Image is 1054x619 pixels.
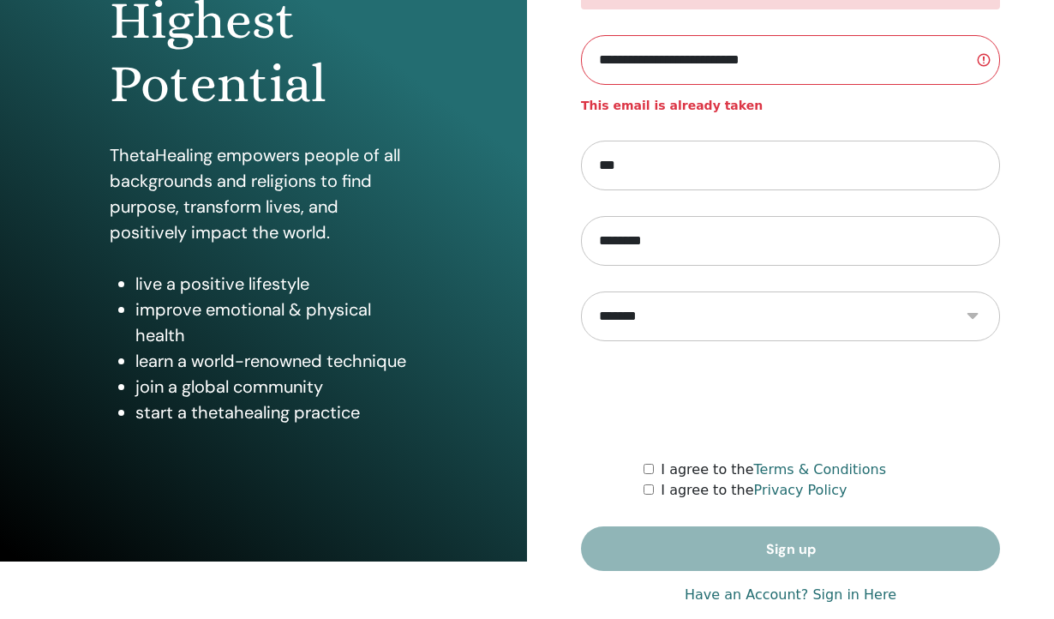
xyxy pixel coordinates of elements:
[685,585,896,605] a: Have an Account? Sign in Here
[754,461,886,478] a: Terms & Conditions
[135,297,418,348] li: improve emotional & physical health
[110,142,418,245] p: ThetaHealing empowers people of all backgrounds and religions to find purpose, transform lives, a...
[135,374,418,400] li: join a global community
[135,400,418,425] li: start a thetahealing practice
[661,460,886,480] label: I agree to the
[661,480,847,501] label: I agree to the
[754,482,847,498] a: Privacy Policy
[135,271,418,297] li: live a positive lifestyle
[581,99,763,112] strong: This email is already taken
[661,367,921,434] iframe: reCAPTCHA
[135,348,418,374] li: learn a world-renowned technique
